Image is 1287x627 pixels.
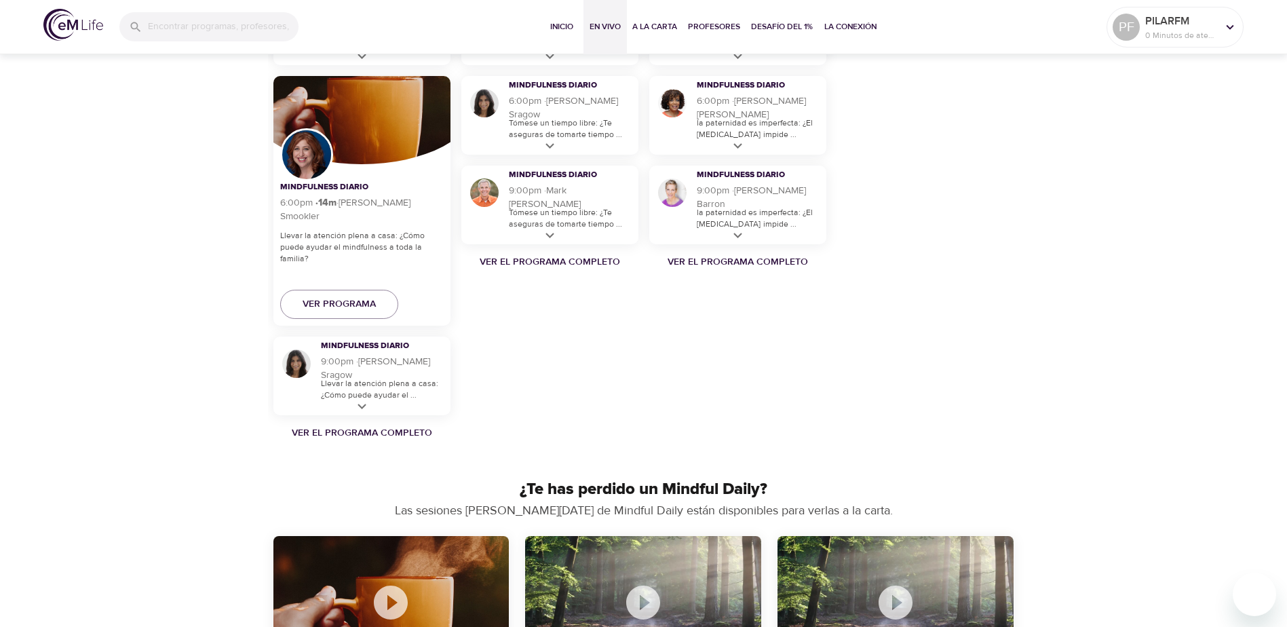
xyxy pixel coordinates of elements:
img: Elaine Smookler [280,128,333,181]
p: la paternidad es imperfecta: ¿El [MEDICAL_DATA] impide ... [697,117,820,140]
img: Lara Sragow [468,87,501,119]
div: PF [1113,14,1140,41]
img: Mark Pirtle [468,176,501,209]
span: Desafío del 1% [751,20,813,34]
button: Ver programa [280,290,398,319]
span: La Conexión [824,20,877,34]
img: Lara Sragow [280,347,313,380]
p: 0 Minutos de atención [1145,29,1217,41]
span: A la carta [632,20,677,34]
a: Ver el programa completo [268,426,456,440]
a: Ver el programa completo [644,255,832,269]
p: Llevar la atención plena a casa: ¿Cómo puede ayudar el ... [321,378,444,401]
span: Profesores [688,20,740,34]
input: Encontrar programas, profesores, etc... [148,12,299,41]
h5: 9:00pm · [PERSON_NAME] Sragow [321,355,444,382]
span: Inicio [545,20,578,34]
a: Ver el programa completo [456,255,644,269]
p: Tómese un tiempo libre: ¿Te aseguras de tomarte tiempo ... [509,207,632,230]
h5: 9:00pm · Mark [PERSON_NAME] [509,184,632,211]
h5: 6:00pm · [PERSON_NAME] Smookler [280,196,444,223]
h5: 6:00pm · [PERSON_NAME] [PERSON_NAME] [697,94,820,121]
h3: Mindfulness Diario [509,170,614,181]
p: la paternidad es imperfecta: ¿El [MEDICAL_DATA] impide ... [697,207,820,230]
p: ¿Te has perdido un Mindful Daily? [273,477,1014,501]
img: Kelly Barron [656,176,689,209]
h3: Mindfulness Diario [697,170,802,181]
span: En vivo [589,20,621,34]
p: Llevar la atención plena a casa: ¿Cómo puede ayudar el mindfulness a toda la familia? [280,230,444,265]
p: Las sesiones [PERSON_NAME][DATE] de Mindful Daily están disponibles para verlas a la carta. [389,501,898,520]
div: · 14 m [315,198,337,208]
iframe: Button to launch messaging window [1233,573,1276,616]
h5: 9:00pm · [PERSON_NAME] Barron [697,184,820,211]
img: Janet Alston Jackson [656,87,689,119]
h3: Mindfulness Diario [509,80,614,92]
img: logo [43,9,103,41]
h3: Mindfulness Diario [697,80,802,92]
h3: Mindfulness Diario [321,341,426,352]
p: Tómese un tiempo libre: ¿Te aseguras de tomarte tiempo ... [509,117,632,140]
p: PILARFM [1145,13,1217,29]
span: Ver programa [303,296,376,313]
h5: 6:00pm · [PERSON_NAME] Sragow [509,94,632,121]
h3: Mindfulness Diario [280,182,385,193]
